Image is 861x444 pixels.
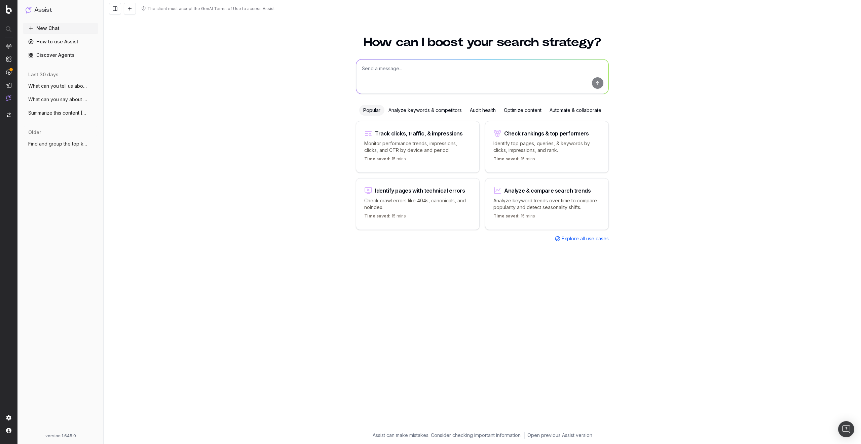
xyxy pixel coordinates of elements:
a: How to use Assist [23,36,98,47]
span: What can you tell us about [PERSON_NAME] [28,83,87,89]
img: Assist [26,7,32,13]
img: Studio [6,82,11,88]
div: Audit health [466,105,500,116]
span: Time saved: [364,156,390,161]
p: Analyze keyword trends over time to compare popularity and detect seasonality shifts. [493,197,600,211]
div: The client must accept the GenAI Terms of Use to access Assist [147,6,275,11]
span: Explore all use cases [562,235,609,242]
span: Summarize this content [URL][PERSON_NAME] [28,110,87,116]
p: 15 mins [493,156,535,164]
button: Assist [26,5,96,15]
img: Botify logo [6,5,12,14]
h1: Assist [34,5,52,15]
a: Open previous Assist version [527,432,592,439]
span: last 30 days [28,71,59,78]
span: What can you say about [PERSON_NAME]? H [28,96,87,103]
span: Time saved: [493,213,520,218]
div: version: 1.645.0 [26,433,96,439]
img: Intelligence [6,56,11,62]
div: Open Intercom Messenger [838,421,854,437]
span: Time saved: [493,156,520,161]
div: Optimize content [500,105,546,116]
p: 15 mins [364,213,406,221]
img: Assist [6,95,11,101]
button: Find and group the top keywords for hack [23,138,98,149]
p: Identify top pages, queries, & keywords by clicks, impressions, and rank. [493,140,600,154]
p: Assist can make mistakes. Consider checking important information. [373,432,522,439]
div: Check rankings & top performers [504,131,589,136]
span: Time saved: [364,213,390,218]
h1: How can I boost your search strategy? [356,36,609,48]
span: Find and group the top keywords for hack [28,140,87,147]
a: Discover Agents [23,50,98,60]
img: My account [6,428,11,433]
img: Switch project [7,113,11,117]
p: Check crawl errors like 404s, canonicals, and noindex. [364,197,471,211]
p: Monitor performance trends, impressions, clicks, and CTR by device and period. [364,140,471,154]
div: Popular [359,105,384,116]
div: Track clicks, traffic, & impressions [375,131,463,136]
span: older [28,129,41,136]
button: Summarize this content [URL][PERSON_NAME] [23,108,98,118]
p: 15 mins [493,213,535,221]
button: What can you tell us about [PERSON_NAME] [23,81,98,91]
div: Automate & collaborate [546,105,605,116]
div: Analyze & compare search trends [504,188,591,193]
a: Explore all use cases [555,235,609,242]
button: New Chat [23,23,98,34]
div: Identify pages with technical errors [375,188,465,193]
img: Activation [6,69,11,75]
img: Setting [6,415,11,420]
div: Analyze keywords & competitors [384,105,466,116]
p: 15 mins [364,156,406,164]
img: Analytics [6,43,11,49]
button: What can you say about [PERSON_NAME]? H [23,94,98,105]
